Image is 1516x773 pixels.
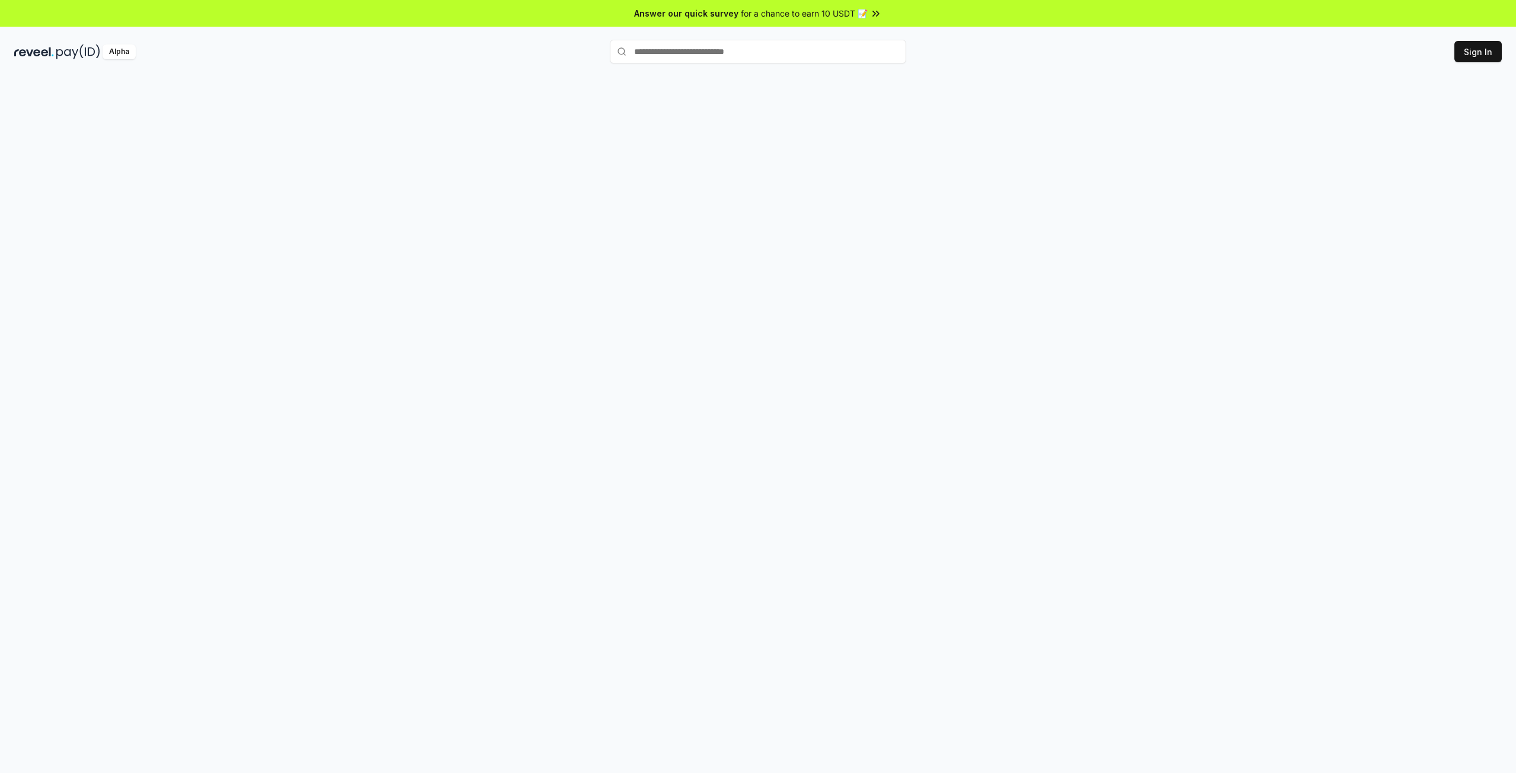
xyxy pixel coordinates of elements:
div: Alpha [103,44,136,59]
button: Sign In [1454,41,1502,62]
img: pay_id [56,44,100,59]
img: reveel_dark [14,44,54,59]
span: for a chance to earn 10 USDT 📝 [741,7,868,20]
span: Answer our quick survey [634,7,738,20]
